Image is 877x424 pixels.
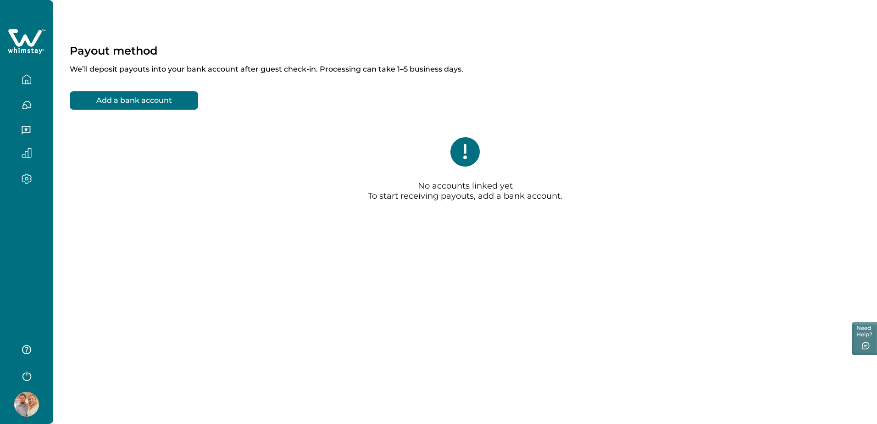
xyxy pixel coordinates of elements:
button: Add a bank account [70,91,198,110]
p: Payout method [70,44,157,57]
p: We’ll deposit payouts into your bank account after guest check-in. Processing can take 1–5 busine... [70,57,860,74]
p: No accounts linked yet To start receiving payouts, add a bank account. [368,181,562,201]
img: Whimstay Host [14,392,39,417]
